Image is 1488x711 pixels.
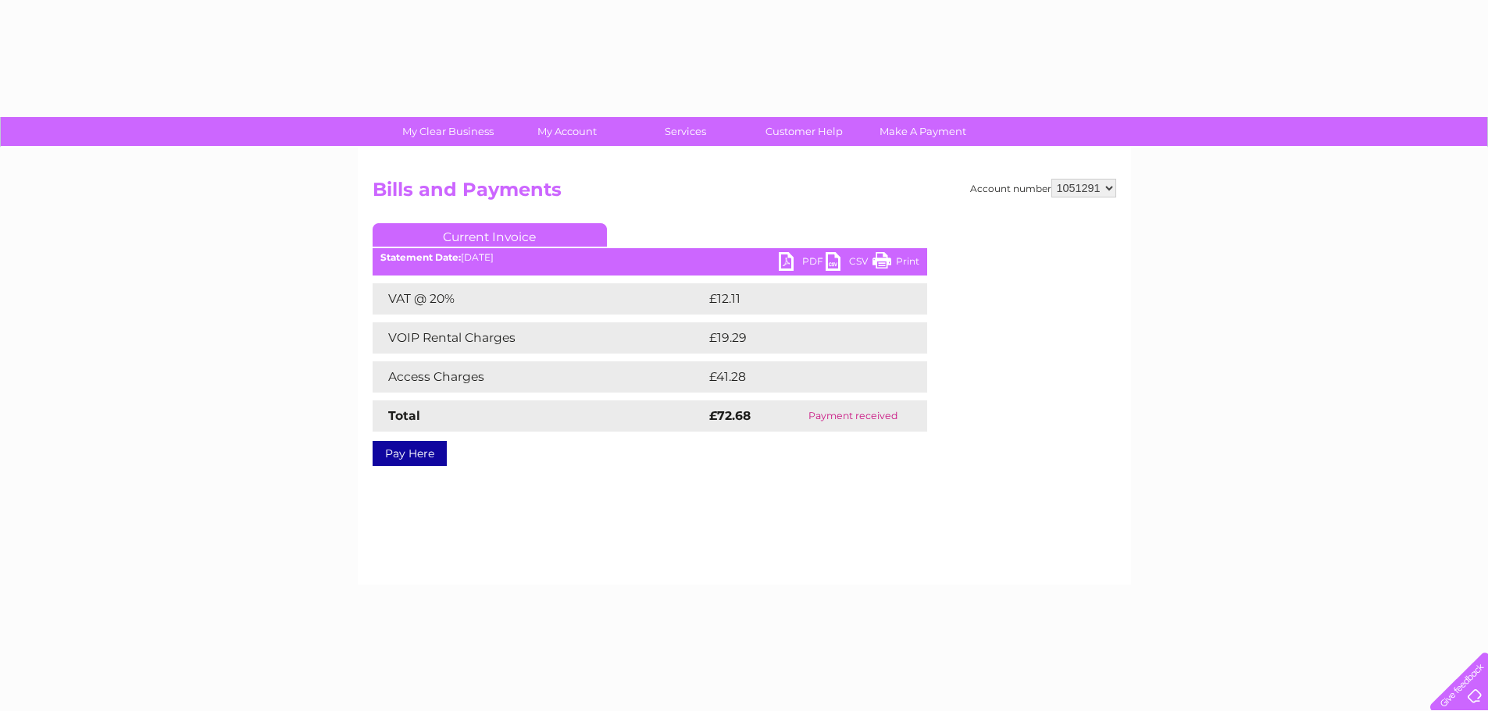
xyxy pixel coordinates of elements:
td: VAT @ 20% [373,283,705,315]
h2: Bills and Payments [373,179,1116,208]
td: VOIP Rental Charges [373,322,705,354]
a: PDF [779,252,826,275]
a: Make A Payment [858,117,987,146]
td: £19.29 [705,322,894,354]
strong: £72.68 [709,408,751,423]
td: £12.11 [705,283,890,315]
a: Services [621,117,750,146]
a: Pay Here [373,441,447,466]
div: Account number [970,179,1116,197]
td: Payment received [780,400,926,432]
div: [DATE] [373,252,927,263]
a: Customer Help [740,117,869,146]
td: £41.28 [705,361,894,393]
a: Print [872,252,919,275]
a: My Clear Business [384,117,512,146]
a: My Account [502,117,631,146]
b: Statement Date: [380,251,461,263]
a: Current Invoice [373,223,607,247]
td: Access Charges [373,361,705,393]
a: CSV [826,252,872,275]
strong: Total [388,408,420,423]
